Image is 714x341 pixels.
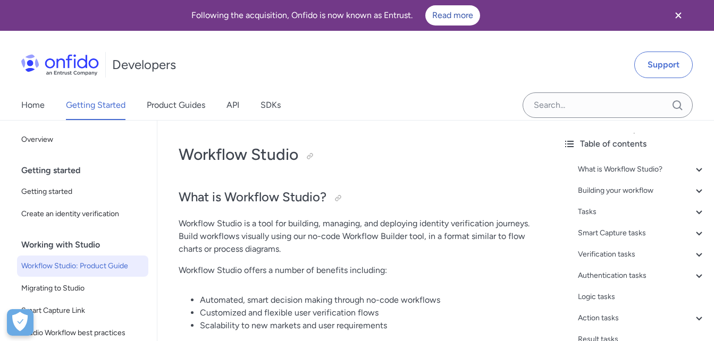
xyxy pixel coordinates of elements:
[634,52,693,78] a: Support
[17,129,148,150] a: Overview
[200,294,533,306] li: Automated, smart decision making through no-code workflows
[578,312,705,325] a: Action tasks
[563,138,705,150] div: Table of contents
[21,304,144,317] span: Smart Capture Link
[7,309,33,336] div: Cookie Preferences
[13,5,659,25] div: Following the acquisition, Onfido is now known as Entrust.
[578,163,705,176] a: What is Workflow Studio?
[21,282,144,295] span: Migrating to Studio
[21,260,144,272] span: Workflow Studio: Product Guide
[523,92,693,118] input: Onfido search input field
[578,269,705,282] a: Authentication tasks
[17,203,148,225] a: Create an identity verification
[578,184,705,197] a: Building your workflow
[7,309,33,336] button: Open Preferences
[578,291,705,303] a: Logic tasks
[17,300,148,321] a: Smart Capture Link
[578,206,705,218] a: Tasks
[200,306,533,319] li: Customized and flexible user verification flows
[21,160,153,181] div: Getting started
[578,248,705,261] a: Verification tasks
[17,255,148,277] a: Workflow Studio: Product Guide
[66,90,125,120] a: Getting Started
[179,144,533,165] h1: Workflow Studio
[179,217,533,255] p: Workflow Studio is a tool for building, managing, and deploying identity verification journeys. B...
[659,2,698,29] button: Close banner
[21,54,99,75] img: Onfido Logo
[21,133,144,146] span: Overview
[179,189,533,207] h2: What is Workflow Studio?
[21,90,45,120] a: Home
[21,208,144,220] span: Create an identity verification
[425,5,480,25] a: Read more
[17,181,148,202] a: Getting started
[200,319,533,332] li: Scalability to new markets and user requirements
[147,90,205,120] a: Product Guides
[179,264,533,277] p: Workflow Studio offers a number of benefits including:
[17,278,148,299] a: Migrating to Studio
[261,90,281,120] a: SDKs
[112,56,176,73] h1: Developers
[21,234,153,255] div: Working with Studio
[21,185,144,198] span: Getting started
[578,227,705,240] a: Smart Capture tasks
[21,327,144,339] span: Studio Workflow best practices
[672,9,685,22] svg: Close banner
[226,90,239,120] a: API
